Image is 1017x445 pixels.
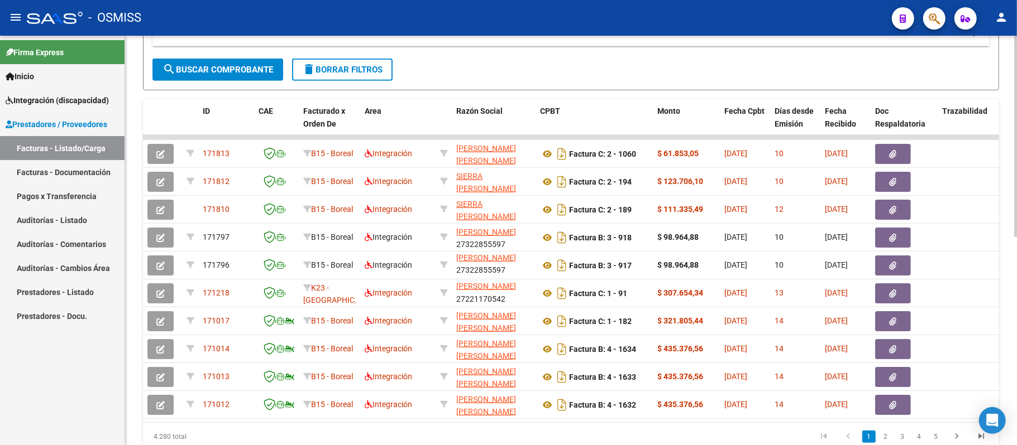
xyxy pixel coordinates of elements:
[838,431,859,443] a: go to previous page
[555,396,569,414] i: Descargar documento
[724,149,747,158] span: [DATE]
[724,400,747,409] span: [DATE]
[311,260,353,269] span: B15 - Boreal
[9,11,22,24] mat-icon: menu
[311,316,353,325] span: B15 - Boreal
[657,400,703,409] strong: $ 435.376,56
[6,118,107,130] span: Prestadores / Proveedores
[569,317,632,326] strong: Factura C: 1 - 182
[657,344,703,353] strong: $ 435.376,56
[775,260,784,269] span: 10
[775,233,784,241] span: 10
[775,205,784,214] span: 12
[365,288,412,297] span: Integración
[365,372,412,381] span: Integración
[540,107,560,115] span: CPBT
[555,145,569,163] i: Descargar documento
[569,205,632,214] strong: Factura C: 2 - 189
[203,205,230,214] span: 171810
[875,107,925,128] span: Doc Respaldatoria
[775,177,784,186] span: 10
[555,257,569,274] i: Descargar documento
[657,233,699,241] strong: $ 98.964,88
[942,107,987,115] span: Trazabilidad
[536,99,653,148] datatable-header-cell: CPBT
[203,177,230,186] span: 171812
[365,107,381,115] span: Area
[657,177,703,186] strong: $ 123.706,10
[456,170,531,194] div: 27143038829
[259,107,273,115] span: CAE
[825,107,856,128] span: Fecha Recibido
[896,431,909,443] a: 3
[724,107,765,115] span: Fecha Cpbt
[775,107,814,128] span: Días desde Emisión
[203,316,230,325] span: 171017
[775,316,784,325] span: 14
[303,107,345,128] span: Facturado x Orden De
[152,59,283,81] button: Buscar Comprobante
[825,316,848,325] span: [DATE]
[555,229,569,246] i: Descargar documento
[456,228,516,236] span: [PERSON_NAME]
[365,177,412,186] span: Integración
[365,205,412,214] span: Integración
[569,233,632,242] strong: Factura B: 3 - 918
[657,149,699,158] strong: $ 61.853,05
[452,99,536,148] datatable-header-cell: Razón Social
[360,99,436,148] datatable-header-cell: Area
[456,282,531,305] div: 27221170542
[456,309,531,333] div: 20282531373
[938,99,1005,148] datatable-header-cell: Trazabilidad
[862,431,876,443] a: 1
[724,260,747,269] span: [DATE]
[775,372,784,381] span: 14
[657,107,680,115] span: Monto
[569,289,627,298] strong: Factura C: 1 - 91
[775,344,784,353] span: 14
[569,400,636,409] strong: Factura B: 4 - 1632
[203,107,210,115] span: ID
[657,205,703,214] strong: $ 111.335,49
[311,372,353,381] span: B15 - Boreal
[871,99,938,148] datatable-header-cell: Doc Respaldatoria
[254,99,299,148] datatable-header-cell: CAE
[365,344,412,353] span: Integración
[971,431,992,443] a: go to last page
[657,316,703,325] strong: $ 321.805,44
[456,253,516,262] span: [PERSON_NAME]
[302,65,383,75] span: Borrar Filtros
[555,368,569,386] i: Descargar documento
[555,340,569,358] i: Descargar documento
[929,431,943,443] a: 5
[724,372,747,381] span: [DATE]
[724,205,747,214] span: [DATE]
[456,200,516,221] span: SIERRA [PERSON_NAME]
[456,337,531,361] div: 20260303768
[995,11,1008,24] mat-icon: person
[365,316,412,325] span: Integración
[825,400,848,409] span: [DATE]
[311,177,353,186] span: B15 - Boreal
[555,284,569,302] i: Descargar documento
[163,62,176,76] mat-icon: search
[456,226,531,249] div: 27322855597
[456,339,516,361] span: [PERSON_NAME] [PERSON_NAME]
[657,372,703,381] strong: $ 435.376,56
[775,288,784,297] span: 13
[569,149,636,158] strong: Factura C: 2 - 1060
[365,400,412,409] span: Integración
[724,288,747,297] span: [DATE]
[879,431,892,443] a: 2
[456,311,516,333] span: [PERSON_NAME] [PERSON_NAME]
[302,62,316,76] mat-icon: delete
[365,233,412,241] span: Integración
[825,205,848,214] span: [DATE]
[203,372,230,381] span: 171013
[163,65,273,75] span: Buscar Comprobante
[311,233,353,241] span: B15 - Boreal
[775,400,784,409] span: 14
[6,70,34,83] span: Inicio
[555,201,569,219] i: Descargar documento
[299,99,360,148] datatable-header-cell: Facturado x Orden De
